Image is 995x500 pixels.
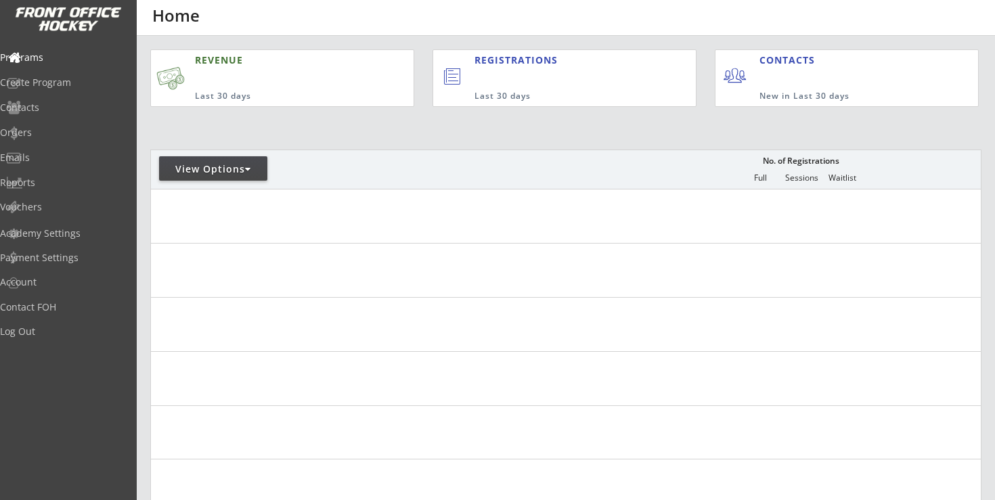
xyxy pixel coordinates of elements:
div: New in Last 30 days [759,91,915,102]
div: CONTACTS [759,53,821,67]
div: Sessions [781,173,822,183]
div: REVENUE [195,53,350,67]
div: Last 30 days [195,91,350,102]
div: View Options [159,162,267,176]
div: REGISTRATIONS [474,53,635,67]
div: Full [740,173,780,183]
div: Last 30 days [474,91,640,102]
div: Waitlist [822,173,862,183]
div: No. of Registrations [759,156,843,166]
